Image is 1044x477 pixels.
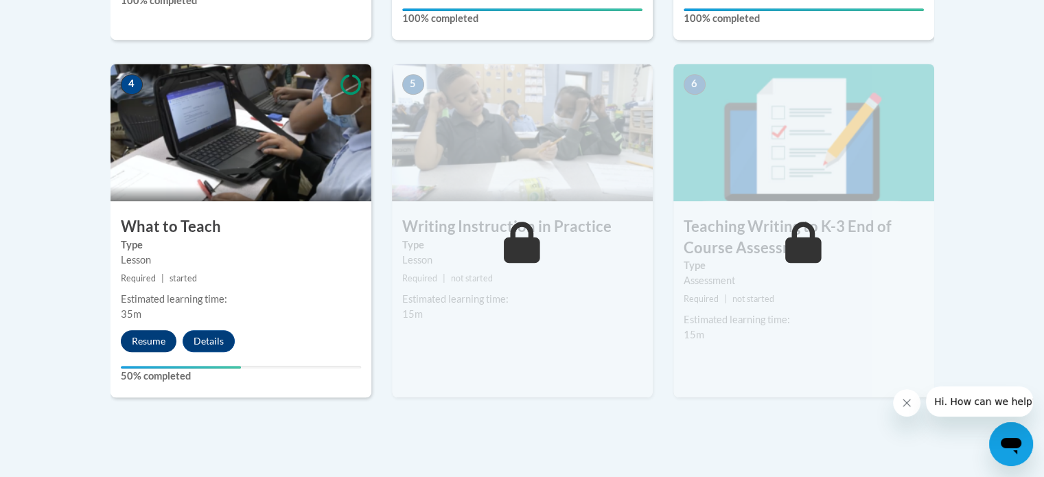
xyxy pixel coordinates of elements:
button: Resume [121,330,176,352]
img: Course Image [673,64,934,201]
div: Your progress [121,366,241,369]
span: 15m [402,308,423,320]
label: 100% completed [402,11,642,26]
span: Required [684,294,719,304]
div: Lesson [402,253,642,268]
div: Estimated learning time: [121,292,361,307]
label: 100% completed [684,11,924,26]
img: Course Image [392,64,653,201]
span: | [724,294,727,304]
div: Assessment [684,273,924,288]
span: 4 [121,74,143,95]
label: Type [684,258,924,273]
label: 50% completed [121,369,361,384]
div: Your progress [402,8,642,11]
span: 15m [684,329,704,340]
span: | [161,273,164,283]
label: Type [402,237,642,253]
button: Details [183,330,235,352]
iframe: Message from company [926,386,1033,417]
img: Course Image [111,64,371,201]
div: Your progress [684,8,924,11]
span: not started [451,273,493,283]
iframe: Close message [893,389,920,417]
div: Estimated learning time: [684,312,924,327]
span: 5 [402,74,424,95]
span: | [443,273,445,283]
h3: What to Teach [111,216,371,237]
div: Estimated learning time: [402,292,642,307]
span: not started [732,294,774,304]
iframe: Button to launch messaging window [989,422,1033,466]
h3: Writing Instruction in Practice [392,216,653,237]
span: 35m [121,308,141,320]
label: Type [121,237,361,253]
h3: Teaching Writing to K-3 End of Course Assessment [673,216,934,259]
span: Required [402,273,437,283]
span: Hi. How can we help? [8,10,111,21]
span: 6 [684,74,706,95]
span: Required [121,273,156,283]
span: started [170,273,197,283]
div: Lesson [121,253,361,268]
